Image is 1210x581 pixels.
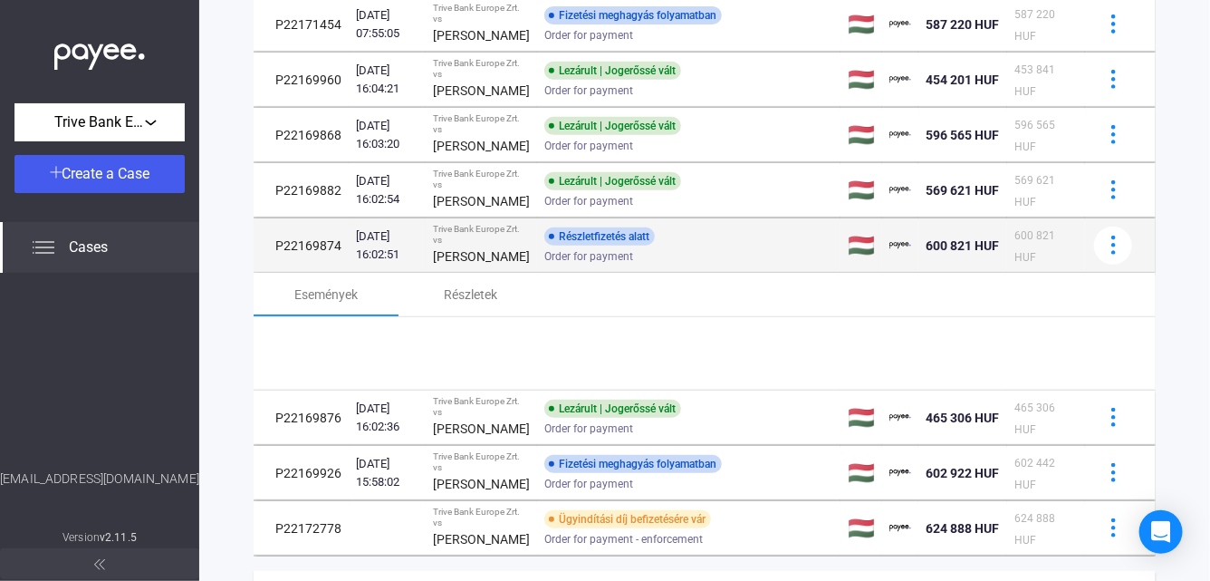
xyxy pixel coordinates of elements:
span: Trive Bank Europe Zrt. [54,111,145,133]
strong: [PERSON_NAME] [433,532,530,547]
div: Események [294,284,358,305]
span: Order for payment [544,473,633,495]
span: Order for payment [544,135,633,157]
img: payee-logo [889,179,911,201]
td: 🇭🇺 [840,446,882,500]
div: Fizetési meghagyás folyamatban [544,6,722,24]
button: more-blue [1094,227,1132,265]
span: 569 621 HUF [926,183,999,198]
span: 596 565 HUF [926,128,999,142]
span: 465 306 HUF [1014,402,1055,436]
div: Trive Bank Europe Zrt. vs [433,169,530,190]
img: payee-logo [889,124,911,146]
div: Trive Bank Europe Zrt. vs [433,58,530,80]
div: Trive Bank Europe Zrt. vs [433,3,530,24]
div: Trive Bank Europe Zrt. vs [433,224,530,246]
button: more-blue [1094,171,1132,209]
img: payee-logo [889,235,911,257]
div: Fizetési meghagyás folyamatban [544,455,722,473]
div: Lezárult | Jogerőssé vált [544,400,681,418]
div: [DATE] 07:55:05 [356,6,418,43]
img: payee-logo [889,518,911,539]
span: Order for payment - enforcement [544,528,703,550]
img: more-blue [1104,518,1123,537]
div: Trive Bank Europe Zrt. vs [433,396,530,418]
img: more-blue [1104,463,1123,482]
img: payee-logo [889,14,911,35]
td: 🇭🇺 [840,163,882,218]
span: 596 565 HUF [1014,119,1055,153]
span: 587 220 HUF [1014,8,1055,43]
span: Order for payment [544,24,633,46]
img: more-blue [1104,15,1123,34]
div: Open Intercom Messenger [1139,510,1183,554]
div: Lezárult | Jogerőssé vált [544,117,681,135]
div: [DATE] 16:03:20 [356,117,418,153]
span: 587 220 HUF [926,17,999,32]
td: P22169876 [254,391,349,445]
td: 🇭🇺 [840,501,882,556]
span: 602 442 HUF [1014,457,1055,491]
span: 465 306 HUF [926,411,999,425]
strong: [PERSON_NAME] [433,139,530,153]
button: more-blue [1094,116,1132,154]
div: Részletfizetés alatt [544,228,655,246]
div: Trive Bank Europe Zrt. vs [433,507,530,528]
img: plus-white.svg [50,166,62,179]
span: Order for payment [544,80,633,102]
div: [DATE] 16:02:36 [356,400,418,436]
strong: [PERSON_NAME] [433,194,530,208]
button: more-blue [1094,5,1132,44]
span: 600 821 HUF [1014,229,1055,264]
div: Ügyindítási díj befizetésére vár [544,510,711,528]
td: P22172778 [254,501,349,556]
div: Lezárult | Jogerőssé vált [544,172,681,190]
td: 🇭🇺 [840,53,882,107]
td: P22169874 [254,218,349,273]
strong: [PERSON_NAME] [433,477,530,491]
button: Create a Case [14,155,185,193]
td: P22169926 [254,446,349,500]
div: [DATE] 16:02:54 [356,172,418,208]
span: 454 201 HUF [926,73,999,87]
td: P22169882 [254,163,349,218]
img: more-blue [1104,236,1123,255]
div: Trive Bank Europe Zrt. vs [433,451,530,473]
img: white-payee-white-dot.svg [54,34,145,71]
div: [DATE] 16:02:51 [356,228,418,264]
div: Lezárult | Jogerőssé vált [544,62,681,80]
span: 600 821 HUF [926,238,999,253]
span: 453 841 HUF [1014,63,1055,98]
strong: v2.11.5 [100,531,137,544]
img: more-blue [1104,180,1123,199]
button: more-blue [1094,61,1132,99]
span: Order for payment [544,418,633,440]
button: more-blue [1094,454,1132,492]
img: payee-logo [889,69,911,91]
span: 624 888 HUF [926,521,999,536]
td: 🇭🇺 [840,218,882,273]
span: 569 621 HUF [1014,174,1055,208]
img: payee-logo [889,462,911,484]
span: Cases [69,237,108,258]
td: 🇭🇺 [840,108,882,162]
strong: [PERSON_NAME] [433,421,530,436]
span: Order for payment [544,246,633,267]
div: Trive Bank Europe Zrt. vs [433,113,530,135]
img: list.svg [33,237,54,258]
button: more-blue [1094,399,1132,437]
img: more-blue [1104,125,1123,144]
img: more-blue [1104,408,1123,427]
span: 624 888 HUF [1014,512,1055,547]
img: more-blue [1104,70,1123,89]
div: [DATE] 15:58:02 [356,455,418,491]
div: [DATE] 16:04:21 [356,62,418,98]
span: Order for payment [544,190,633,212]
span: 602 922 HUF [926,466,999,480]
td: 🇭🇺 [840,391,882,445]
td: P22169868 [254,108,349,162]
img: payee-logo [889,407,911,429]
div: Részletek [445,284,498,305]
button: more-blue [1094,509,1132,547]
td: P22169960 [254,53,349,107]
